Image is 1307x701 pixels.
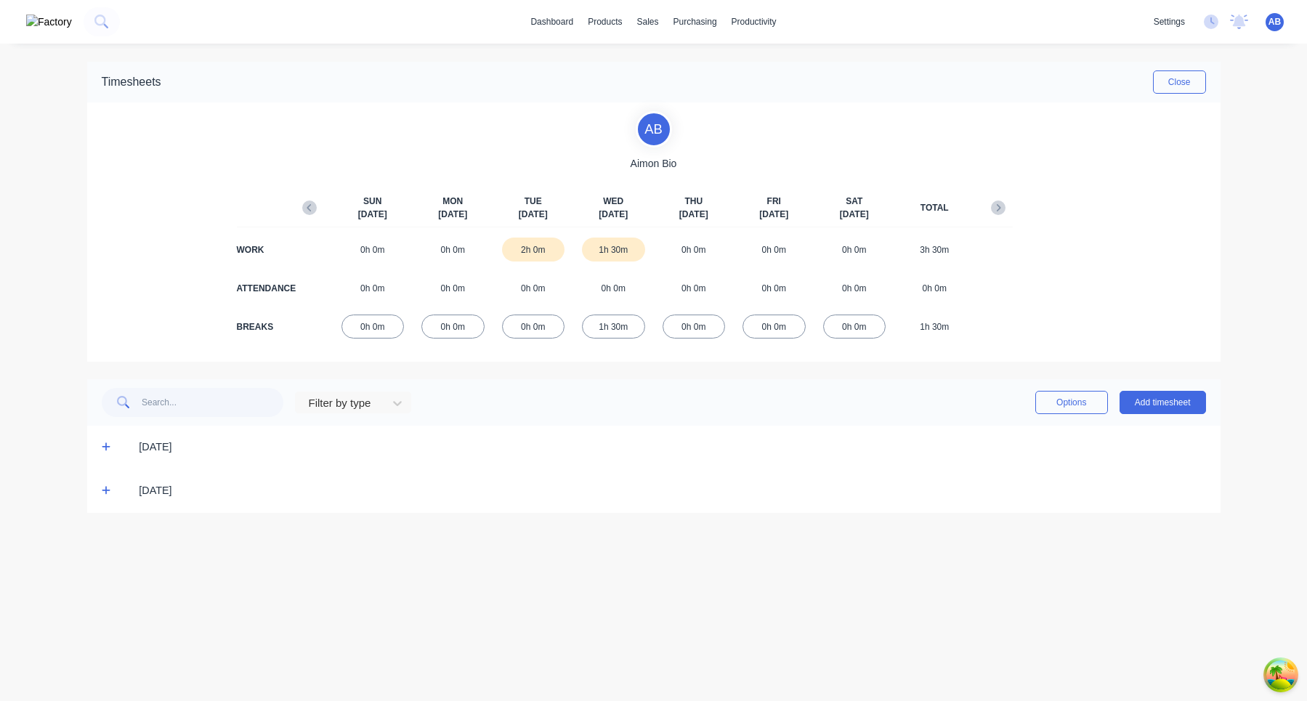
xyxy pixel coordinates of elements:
div: 0h 0m [421,276,485,300]
div: 0h 0m [341,276,405,300]
div: 0h 0m [742,315,806,339]
a: dashboard [523,11,580,33]
span: WED [603,195,623,208]
img: Factory [26,15,72,30]
div: 0h 0m [582,276,645,300]
div: purchasing [666,11,724,33]
div: 1h 30m [582,238,645,262]
div: 0h 0m [341,238,405,262]
button: Close [1153,70,1206,94]
span: [DATE] [519,208,548,221]
div: 0h 0m [663,315,726,339]
span: [DATE] [679,208,708,221]
span: [DATE] [358,208,387,221]
div: [DATE] [139,439,1205,455]
div: 3h 30m [903,238,966,262]
div: A B [636,111,672,147]
span: MON [442,195,463,208]
div: 0h 0m [341,315,405,339]
div: sales [629,11,665,33]
div: BREAKS [237,320,295,333]
div: 0h 0m [663,276,726,300]
div: 0h 0m [742,238,806,262]
span: [DATE] [438,208,467,221]
div: productivity [724,11,784,33]
span: THU [684,195,703,208]
span: Aimon Bio [631,156,677,171]
span: FRI [767,195,781,208]
span: TOTAL [920,201,949,214]
div: ATTENDANCE [237,282,295,295]
div: 0h 0m [502,276,565,300]
div: 1h 30m [582,315,645,339]
div: settings [1146,11,1192,33]
div: products [580,11,629,33]
button: Open Tanstack query devtools [1266,660,1295,689]
div: 0h 0m [823,238,886,262]
div: 0h 0m [421,315,485,339]
span: AB [1268,15,1281,28]
span: SUN [363,195,381,208]
div: 0h 0m [823,315,886,339]
div: 0h 0m [502,315,565,339]
span: [DATE] [759,208,788,221]
div: WORK [237,243,295,256]
span: [DATE] [599,208,628,221]
div: 0h 0m [903,276,966,300]
div: 1h 30m [903,315,966,339]
div: Timesheets [102,73,161,91]
div: 0h 0m [823,276,886,300]
span: TUE [525,195,542,208]
input: Search... [142,388,283,417]
span: [DATE] [840,208,869,221]
div: 0h 0m [421,238,485,262]
button: Options [1035,391,1108,414]
div: 0h 0m [742,276,806,300]
div: 2h 0m [502,238,565,262]
div: 0h 0m [663,238,726,262]
span: SAT [846,195,862,208]
button: Add timesheet [1120,391,1206,414]
div: [DATE] [139,483,1205,499]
